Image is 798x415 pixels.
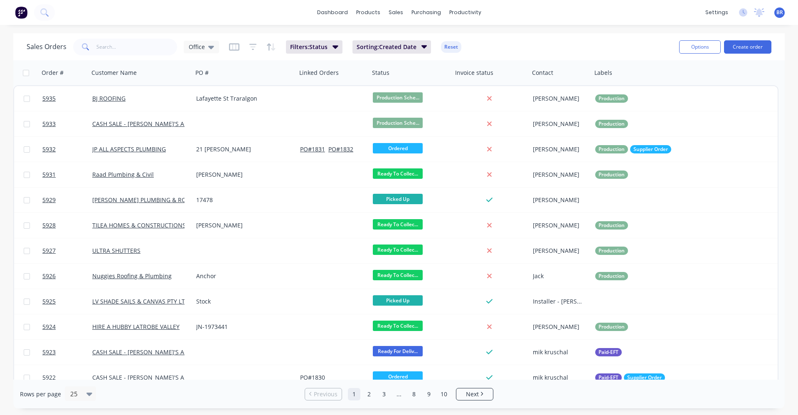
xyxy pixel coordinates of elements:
[598,373,618,382] span: Paid-EFT
[598,221,625,230] span: Production
[305,390,342,398] a: Previous page
[15,6,27,19] img: Factory
[196,170,288,179] div: [PERSON_NAME]
[533,120,586,128] div: [PERSON_NAME]
[313,6,352,19] a: dashboard
[196,221,288,230] div: [PERSON_NAME]
[42,162,92,187] a: 5931
[701,6,732,19] div: settings
[372,69,389,77] div: Status
[92,196,241,204] a: [PERSON_NAME] PLUMBING & ROOFING PRO PTY LTD
[42,272,56,280] span: 5926
[92,348,208,356] a: CASH SALE - [PERSON_NAME]'S ACCOUNT
[533,373,586,382] div: mik kruschal
[373,194,423,204] span: Picked Up
[42,137,92,162] a: 5932
[373,321,423,331] span: Ready To Collec...
[776,9,783,16] span: BR
[595,373,665,382] button: Paid-EFTSupplier Order
[595,94,628,103] button: Production
[91,69,137,77] div: Customer Name
[92,272,172,280] a: Nuggies Roofing & Plumbing
[301,388,497,400] ul: Pagination
[598,170,625,179] span: Production
[373,371,423,382] span: Ordered
[598,323,625,331] span: Production
[27,43,66,51] h1: Sales Orders
[533,94,586,103] div: [PERSON_NAME]
[598,247,625,255] span: Production
[441,41,461,53] button: Reset
[363,388,375,400] a: Page 2
[633,145,668,153] span: Supplier Order
[42,94,56,103] span: 5935
[42,323,56,331] span: 5924
[300,145,325,153] button: PO#1831
[423,388,435,400] a: Page 9
[373,346,423,356] span: Ready For Deliv...
[42,373,56,382] span: 5922
[92,170,154,178] a: Raad Plumbing & Civil
[533,221,586,230] div: [PERSON_NAME]
[42,221,56,230] span: 5928
[195,69,209,77] div: PO #
[533,297,586,306] div: Installer - [PERSON_NAME]
[598,348,618,356] span: Paid-EFT
[96,39,177,55] input: Search...
[196,272,288,280] div: Anchor
[196,196,288,204] div: 17478
[595,120,628,128] button: Production
[627,373,662,382] span: Supplier Order
[42,365,92,390] a: 5922
[595,247,628,255] button: Production
[92,94,126,102] a: BJ ROOFING
[42,145,56,153] span: 5932
[299,69,339,77] div: Linked Orders
[595,145,671,153] button: ProductionSupplier Order
[533,247,586,255] div: [PERSON_NAME]
[595,348,622,356] button: Paid-EFT
[407,6,445,19] div: purchasing
[598,272,625,280] span: Production
[594,69,612,77] div: Labels
[455,69,493,77] div: Invoice status
[373,168,423,179] span: Ready To Collec...
[92,120,208,128] a: CASH SALE - [PERSON_NAME]'S ACCOUNT
[42,314,92,339] a: 5924
[286,40,342,54] button: Filters:Status
[42,170,56,179] span: 5931
[595,272,628,280] button: Production
[378,388,390,400] a: Page 3
[357,43,416,51] span: Sorting: Created Date
[290,43,328,51] span: Filters: Status
[92,221,186,229] a: TILEA HOMES & CONSTRUCTIONS
[42,289,92,314] a: 5925
[92,297,189,305] a: LV SHADE SAILS & CANVAS PTY LTD
[348,388,360,400] a: Page 1 is your current page
[328,145,353,153] button: PO#1832
[598,145,625,153] span: Production
[533,272,586,280] div: Jack
[196,323,288,331] div: JN-1973441
[466,390,479,398] span: Next
[373,245,423,255] span: Ready To Collec...
[196,94,288,103] div: Lafayette St Traralgon
[42,247,56,255] span: 5927
[352,40,431,54] button: Sorting:Created Date
[373,295,423,306] span: Picked Up
[373,92,423,103] span: Production Sche...
[533,323,586,331] div: [PERSON_NAME]
[300,373,325,382] button: PO#1830
[373,219,423,230] span: Ready To Collec...
[42,196,56,204] span: 5929
[92,373,208,381] a: CASH SALE - [PERSON_NAME]'S ACCOUNT
[373,270,423,280] span: Ready To Collec...
[445,6,485,19] div: productivity
[196,297,288,306] div: Stock
[42,238,92,263] a: 5927
[598,120,625,128] span: Production
[595,323,628,331] button: Production
[373,143,423,153] span: Ordered
[408,388,420,400] a: Page 8
[532,69,553,77] div: Contact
